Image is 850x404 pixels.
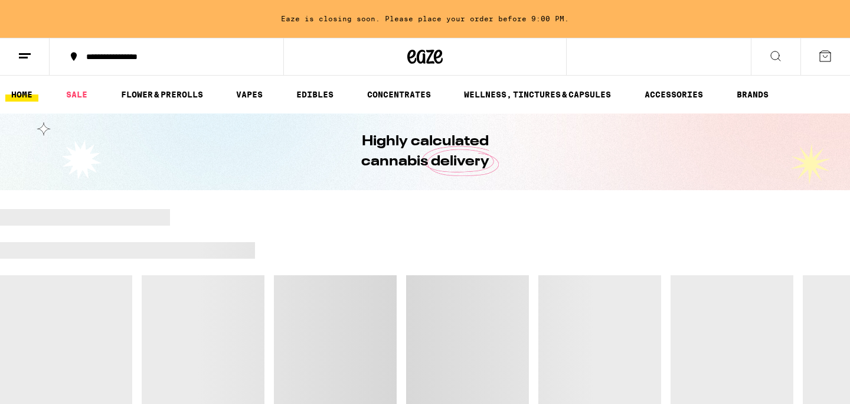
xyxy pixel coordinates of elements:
[328,132,522,172] h1: Highly calculated cannabis delivery
[731,87,774,102] button: BRANDS
[230,87,269,102] a: VAPES
[115,87,209,102] a: FLOWER & PREROLLS
[639,87,709,102] a: ACCESSORIES
[5,87,38,102] a: HOME
[361,87,437,102] a: CONCENTRATES
[60,87,93,102] a: SALE
[458,87,617,102] a: WELLNESS, TINCTURES & CAPSULES
[290,87,339,102] a: EDIBLES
